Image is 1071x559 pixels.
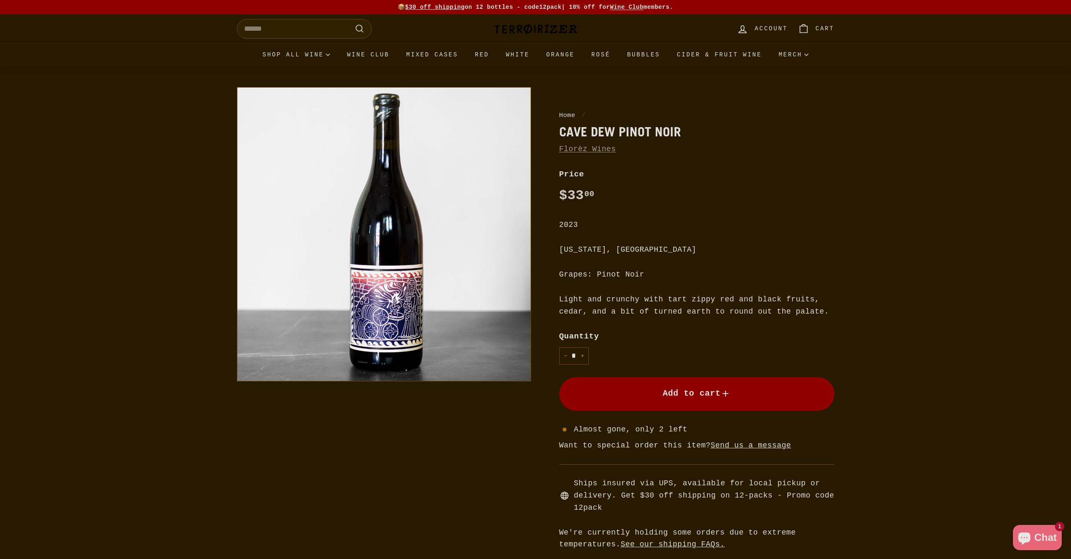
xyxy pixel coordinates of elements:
div: Light and crunchy with tart zippy red and black fruits, cedar, and a bit of turned earth to round... [559,293,834,318]
span: Ships insured via UPS, available for local pickup or delivery. Get $30 off shipping on 12-packs -... [574,477,834,514]
inbox-online-store-chat: Shopify online store chat [1010,525,1064,552]
span: Almost gone, only 2 left [574,423,688,436]
label: Price [559,168,834,181]
label: Quantity [559,330,834,343]
a: Mixed Cases [398,43,466,66]
a: Home [559,112,576,119]
p: 📦 on 12 bottles - code | 10% off for members. [237,3,834,12]
div: 2023 [559,219,834,231]
input: quantity [559,347,589,365]
li: Want to special order this item? [559,439,834,452]
a: See our shipping FAQs. [621,540,725,548]
span: $30 off shipping [405,4,465,11]
a: Orange [538,43,583,66]
nav: breadcrumbs [559,110,834,120]
a: Red [466,43,497,66]
a: Wine Club [338,43,398,66]
a: Cart [793,16,840,41]
span: Add to cart [663,389,731,398]
button: Add to cart [559,377,834,411]
div: [US_STATE], [GEOGRAPHIC_DATA] [559,244,834,256]
span: $33 [559,188,595,203]
span: Cart [816,24,834,33]
strong: 12pack [539,4,561,11]
div: Grapes: Pinot Noir [559,269,834,281]
a: Account [732,16,792,41]
a: Florèz Wines [559,145,616,153]
button: Increase item quantity by one [576,347,589,365]
a: Bubbles [619,43,668,66]
a: Wine Club [610,4,643,11]
div: Primary [220,43,851,66]
div: We're currently holding some orders due to extreme temperatures. [559,527,834,551]
button: Reduce item quantity by one [559,347,572,365]
span: Account [755,24,787,33]
span: / [579,112,588,119]
a: Send us a message [711,441,791,450]
a: Rosé [583,43,619,66]
a: White [497,43,538,66]
sup: 00 [584,189,594,199]
summary: Shop all wine [254,43,339,66]
h1: Cave Dew Pinot Noir [559,125,834,139]
summary: Merch [770,43,817,66]
a: Cider & Fruit Wine [669,43,771,66]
